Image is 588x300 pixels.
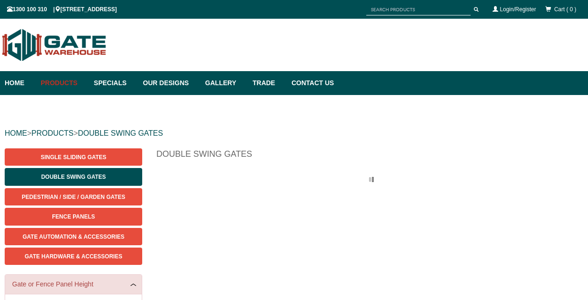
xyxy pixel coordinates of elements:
span: Cart ( 0 ) [554,6,576,13]
a: Single Sliding Gates [5,148,142,166]
a: Gate Hardware & Accessories [5,248,142,265]
span: Double Swing Gates [41,174,106,180]
a: Login/Register [500,6,536,13]
span: Pedestrian / Side / Garden Gates [22,194,125,200]
a: Our Designs [138,71,201,95]
span: Gate Hardware & Accessories [25,253,123,260]
span: 1300 100 310 | [STREET_ADDRESS] [7,6,117,13]
a: Gallery [201,71,248,95]
a: Trade [248,71,287,95]
span: Single Sliding Gates [41,154,106,161]
a: Home [5,71,36,95]
a: Products [36,71,89,95]
input: SEARCH PRODUCTS [366,4,471,15]
img: please_wait.gif [366,177,374,182]
a: Contact Us [287,71,334,95]
a: Gate Automation & Accessories [5,228,142,245]
div: > > [5,118,583,148]
a: PRODUCTS [31,129,73,137]
a: DOUBLE SWING GATES [78,129,163,137]
a: Fence Panels [5,208,142,225]
a: Double Swing Gates [5,168,142,185]
a: HOME [5,129,27,137]
a: Pedestrian / Side / Garden Gates [5,188,142,205]
h1: Double Swing Gates [156,148,583,165]
span: Gate Automation & Accessories [22,234,124,240]
a: Specials [89,71,138,95]
a: Gate or Fence Panel Height [12,279,135,289]
span: Fence Panels [52,213,95,220]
